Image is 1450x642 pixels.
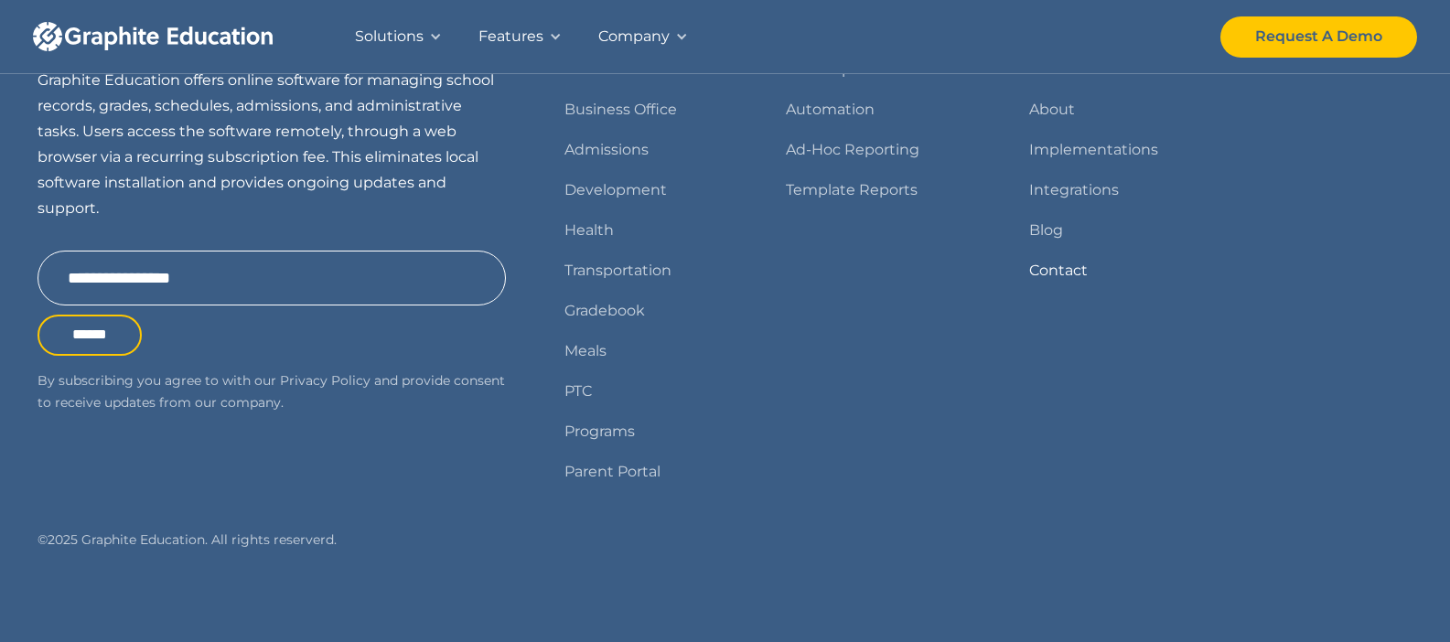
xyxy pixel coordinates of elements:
a: Meals [564,338,607,364]
a: Template Reports [786,177,918,203]
a: Parent Portal [564,459,661,485]
a: Admissions [564,137,649,163]
a: Integrations [1029,177,1119,203]
a: Request A Demo [1220,16,1417,58]
p: Graphite Education offers online software for managing school records, grades, schedules, admissi... [38,68,506,221]
a: About [1029,97,1075,123]
div: © 2025 Graphite Education. All rights reserverd. [38,529,506,551]
div: Solutions [355,24,424,49]
p: By subscribing you agree to with our Privacy Policy and provide consent to receive updates from o... [38,369,506,414]
a: PTC [564,379,592,404]
a: Gradebook [564,298,645,324]
a: Development [564,177,667,203]
a: Contact [1029,258,1088,284]
div: Request A Demo [1255,24,1382,49]
div: Company [598,24,670,49]
a: Business Office [564,97,677,123]
a: Ad-Hoc Reporting [786,137,919,163]
div: Features [478,24,543,49]
a: Blog [1029,218,1063,243]
a: Transportation [564,258,671,284]
a: Implementations [1029,137,1158,163]
a: Health [564,218,614,243]
a: Programs [564,419,635,444]
a: Automation [786,97,875,123]
form: Email Form [38,251,506,356]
